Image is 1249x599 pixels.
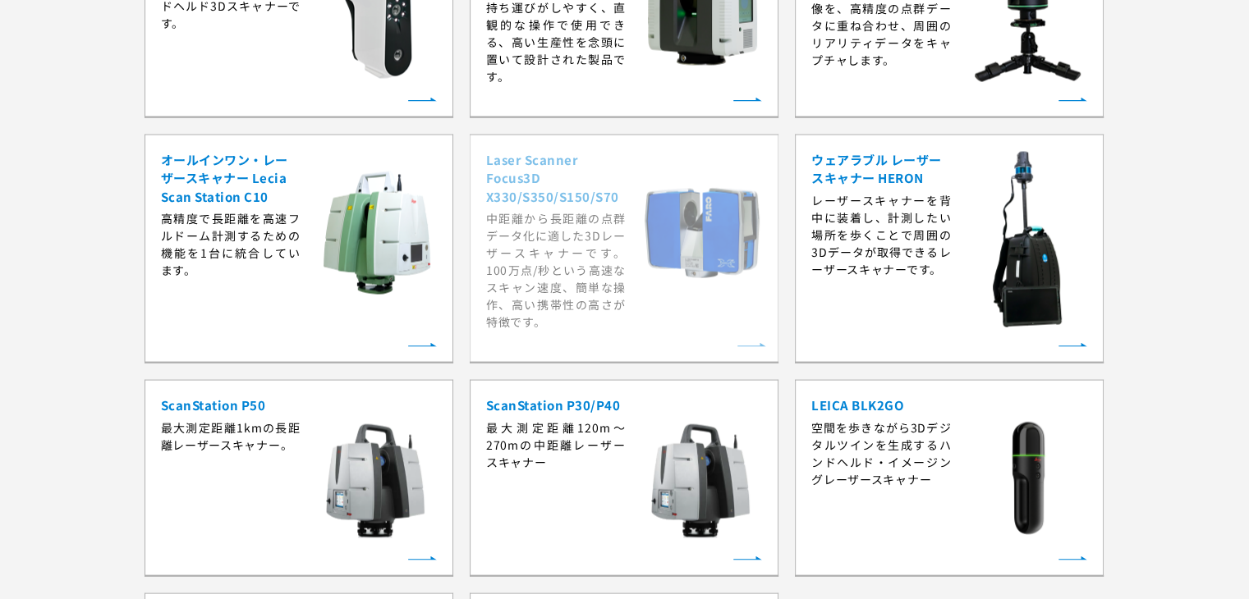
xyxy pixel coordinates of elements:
[145,135,453,364] a: オールインワン・レーザースキャナー Lecia Scan Station C10高精度で長距離を高速フルドーム計測するための機能を1台に統合しています。
[145,380,453,577] a: ScanStation P50最大測定距離1kmの長距離レーザースキャナー。
[811,396,951,415] strong: LEICA BLK2GO
[470,380,778,577] a: ScanStation P30/P40最大測定距離120m〜270mの中距離レーザースキャナー
[470,135,778,364] a: Laser Scanner Focus3D X330/S350/S150/S70中距離から長距離の点群データ化に適した3Dレーザースキャナーです。100万点/秒という高速なスキャン速度、簡単な操...
[486,419,626,470] span: 最大測定距離120m〜270mの中距離レーザースキャナー
[161,396,301,415] strong: ScanStation P50
[486,151,626,207] strong: Laser Scanner Focus3D X330/S350/S150/S70
[161,151,301,207] strong: オールインワン・レーザースキャナー Lecia Scan Station C10
[795,380,1104,577] a: LEICA BLK2GO空間を歩きながら3Dデジタルツインを生成するハンドヘルド・イメージングレーザースキャナー
[486,210,626,330] span: 中距離から長距離の点群データ化に適した3Dレーザースキャナーです。100万点/秒という高速なスキャン速度、簡単な操作、高い携帯性の高さが特徴です。
[161,419,301,453] span: 最大測定距離1kmの長距離レーザースキャナー。
[811,192,951,277] span: レーザースキャナーを背中に装着し、計測したい場所を歩くことで周囲の3Dデータが取得できるレーザースキャナーです。
[795,135,1104,364] a: ウェアラブル レーザースキャナー HERONレーザースキャナーを背中に装着し、計測したい場所を歩くことで周囲の3Dデータが取得できるレーザースキャナーです。
[811,419,951,487] span: 空間を歩きながら3Dデジタルツインを生成するハンドヘルド・イメージングレーザースキャナー
[161,210,301,278] span: 高精度で長距離を高速フルドーム計測するための機能を1台に統合しています。
[486,396,626,415] strong: ScanStation P30/P40
[811,151,951,188] strong: ウェアラブル レーザースキャナー HERON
